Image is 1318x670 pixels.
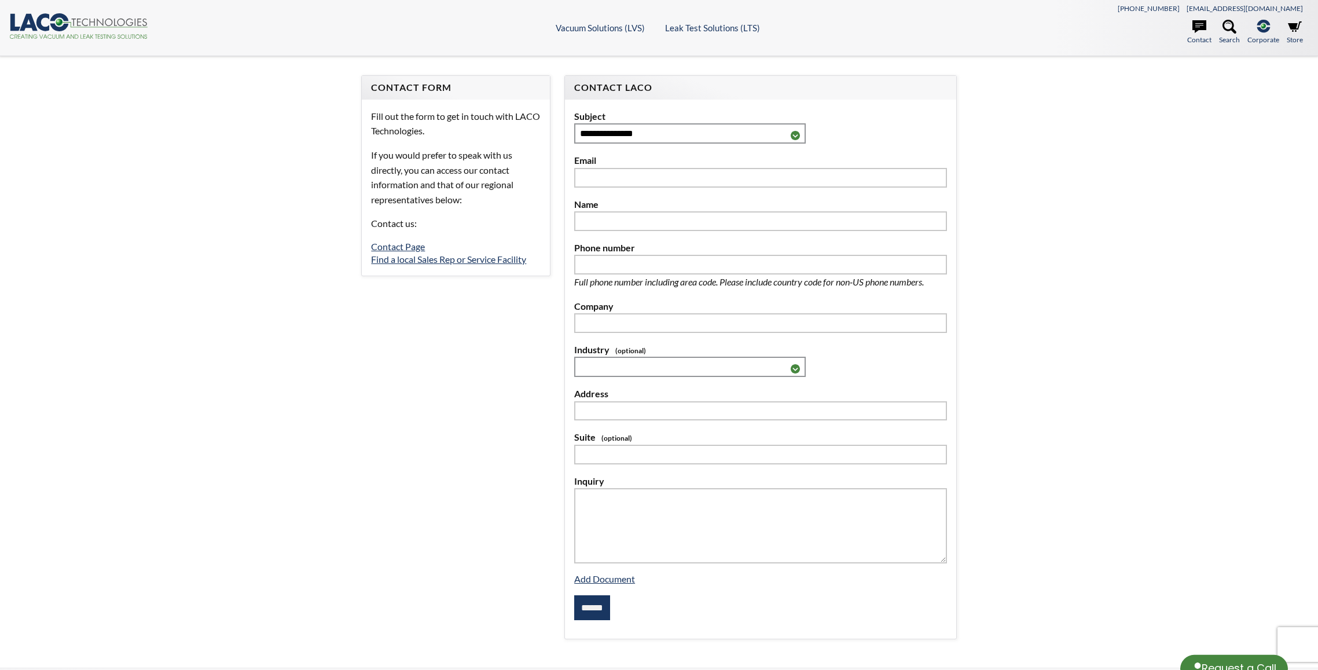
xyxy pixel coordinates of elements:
[574,240,947,255] label: Phone number
[1187,4,1303,13] a: [EMAIL_ADDRESS][DOMAIN_NAME]
[1287,20,1303,45] a: Store
[371,148,541,207] p: If you would prefer to speak with us directly, you can access our contact information and that of...
[556,23,645,33] a: Vacuum Solutions (LVS)
[1187,20,1211,45] a: Contact
[574,430,947,445] label: Suite
[371,216,541,231] p: Contact us:
[574,299,947,314] label: Company
[1247,34,1279,45] span: Corporate
[665,23,760,33] a: Leak Test Solutions (LTS)
[371,241,425,252] a: Contact Page
[574,474,947,489] label: Inquiry
[371,82,541,94] h4: Contact Form
[574,386,947,401] label: Address
[574,342,947,357] label: Industry
[574,82,947,94] h4: Contact LACO
[574,274,947,290] p: Full phone number including area code. Please include country code for non-US phone numbers.
[1219,20,1240,45] a: Search
[371,109,541,138] p: Fill out the form to get in touch with LACO Technologies.
[574,197,947,212] label: Name
[371,254,526,265] a: Find a local Sales Rep or Service Facility
[574,109,947,124] label: Subject
[574,153,947,168] label: Email
[1118,4,1180,13] a: [PHONE_NUMBER]
[574,573,635,584] a: Add Document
